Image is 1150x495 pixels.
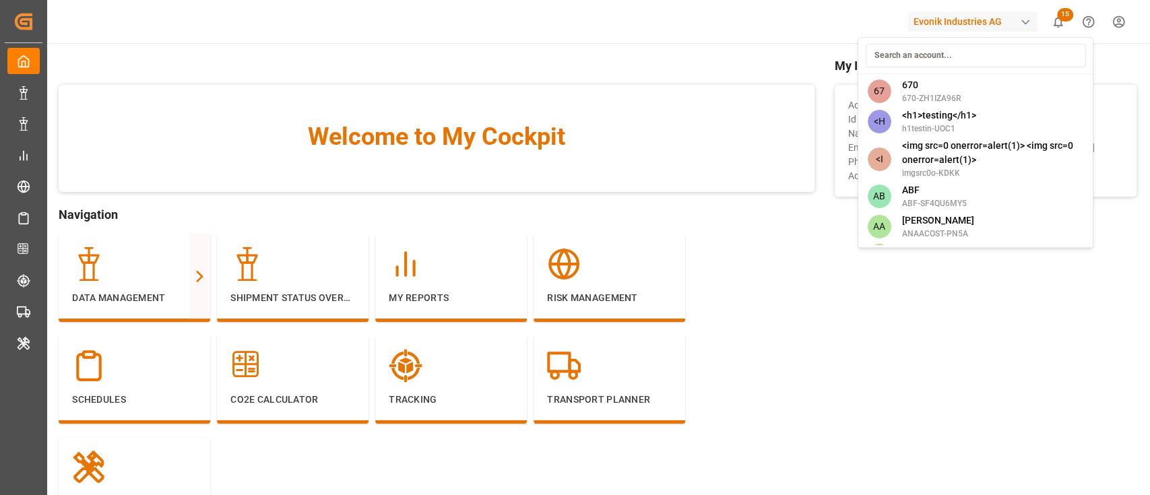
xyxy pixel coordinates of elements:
span: AB [867,185,891,208]
span: AA [867,215,891,238]
span: 67 [867,79,891,103]
span: h1testin-UOC1 [901,123,976,135]
input: Search an account... [865,44,1085,67]
span: <img src=0 onerror=alert(1)> <img src=0 onerror=alert(1)> [901,139,1083,167]
span: ABF-SF4QU6MY5 [901,197,966,209]
span: <H [867,110,891,133]
span: imgsrc0o-KDKK [901,167,1083,179]
span: AA [867,244,891,267]
span: ANAACOST-PN5A [901,228,973,240]
span: <I [867,147,891,171]
span: ABF [901,183,966,197]
span: [PERSON_NAME] [901,213,973,228]
span: <h1>testing</h1> [901,108,976,123]
span: 670 [901,78,961,92]
span: 670-ZH1IZA96R [901,92,961,104]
